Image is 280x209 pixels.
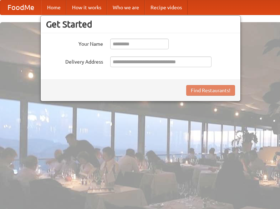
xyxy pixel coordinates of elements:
[46,39,103,48] label: Your Name
[107,0,145,15] a: Who we are
[145,0,188,15] a: Recipe videos
[0,0,41,15] a: FoodMe
[46,19,235,30] h3: Get Started
[41,0,66,15] a: Home
[46,56,103,65] label: Delivery Address
[186,85,235,96] button: Find Restaurants!
[66,0,107,15] a: How it works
